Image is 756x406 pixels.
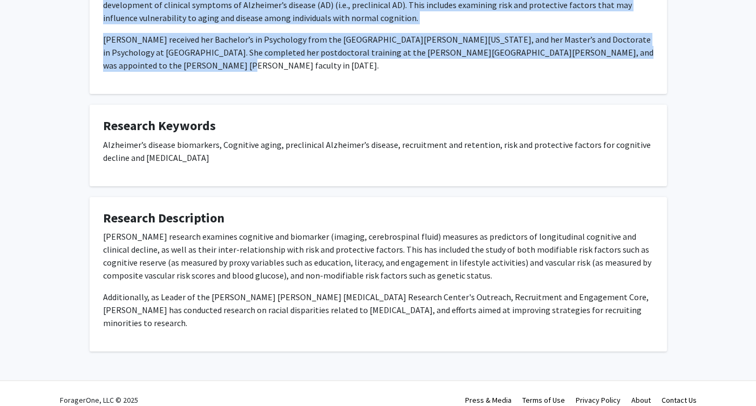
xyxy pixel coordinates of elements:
[522,395,565,405] a: Terms of Use
[465,395,512,405] a: Press & Media
[103,211,653,226] h4: Research Description
[103,33,653,72] p: [PERSON_NAME] received her Bachelor’s in Psychology from the [GEOGRAPHIC_DATA][PERSON_NAME][US_ST...
[103,290,653,329] p: Additionally, as Leader of the [PERSON_NAME] [PERSON_NAME] [MEDICAL_DATA] Research Center's Outre...
[576,395,621,405] a: Privacy Policy
[103,138,653,164] p: Alzheimer’s disease biomarkers, Cognitive aging, preclinical Alzheimer’s disease, recruitment and...
[662,395,697,405] a: Contact Us
[631,395,651,405] a: About
[103,230,653,282] p: [PERSON_NAME] research examines cognitive and biomarker (imaging, cerebrospinal fluid) measures a...
[103,118,653,134] h4: Research Keywords
[8,357,46,398] iframe: Chat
